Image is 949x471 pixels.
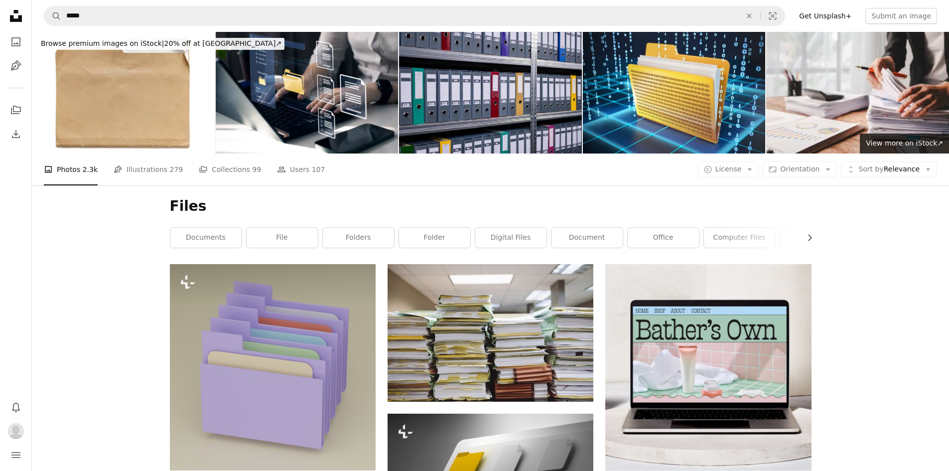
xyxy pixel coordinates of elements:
button: Notifications [6,397,26,417]
a: Photos [6,32,26,52]
button: scroll list to the right [801,228,812,248]
a: office [628,228,699,248]
a: folders [323,228,394,248]
button: License [698,161,759,177]
span: License [715,165,742,173]
a: View more on iStock↗ [860,134,949,154]
a: paperwork [780,228,851,248]
button: Visual search [761,6,785,25]
a: Collections [6,100,26,120]
a: stack of books on table [388,328,593,337]
span: 99 [252,164,261,175]
a: Get Unsplash+ [793,8,857,24]
button: Sort byRelevance [841,161,937,177]
img: file-1707883121023-8e3502977149image [605,264,811,470]
img: a pile of folders stacked on top of each other [170,264,376,470]
span: 20% off at [GEOGRAPHIC_DATA] ↗ [41,39,281,47]
span: 279 [170,164,183,175]
a: Illustrations 279 [114,154,183,185]
a: Illustrations [6,56,26,76]
a: digital files [475,228,546,248]
a: computer files [704,228,775,248]
a: Browse premium images on iStock|20% off at [GEOGRAPHIC_DATA]↗ [32,32,290,56]
button: Clear [738,6,760,25]
button: Submit an image [865,8,937,24]
button: Search Unsplash [44,6,61,25]
a: Download History [6,124,26,144]
img: Avatar of user Kim Sneed [8,423,24,439]
a: Users 107 [277,154,325,185]
img: Organized File Binders in Multiple Colors on Metal Archive Shelves [399,32,582,154]
a: folder [399,228,470,248]
span: View more on iStock ↗ [866,139,943,147]
img: Digital folder displaying binary data on a grid background represents data storage and technology... [583,32,766,154]
span: 107 [312,164,325,175]
img: Business productivity checklist and filling survey form online.Fast checklist and clipboard task ... [216,32,399,154]
span: Relevance [858,164,920,174]
span: Sort by [858,165,883,173]
img: Old Manila Folder [32,32,215,154]
a: a pile of folders stacked on top of each other [170,363,376,372]
button: Profile [6,421,26,441]
form: Find visuals sitewide [44,6,785,26]
a: document [551,228,623,248]
img: Employees who work with documents, search for documents, do income and expense accounting, tax re... [766,32,949,154]
a: file [247,228,318,248]
span: Browse premium images on iStock | [41,39,164,47]
span: Orientation [780,165,819,173]
h1: Files [170,197,812,215]
a: documents [170,228,242,248]
button: Orientation [763,161,837,177]
a: Collections 99 [199,154,261,185]
button: Menu [6,445,26,465]
img: stack of books on table [388,264,593,401]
